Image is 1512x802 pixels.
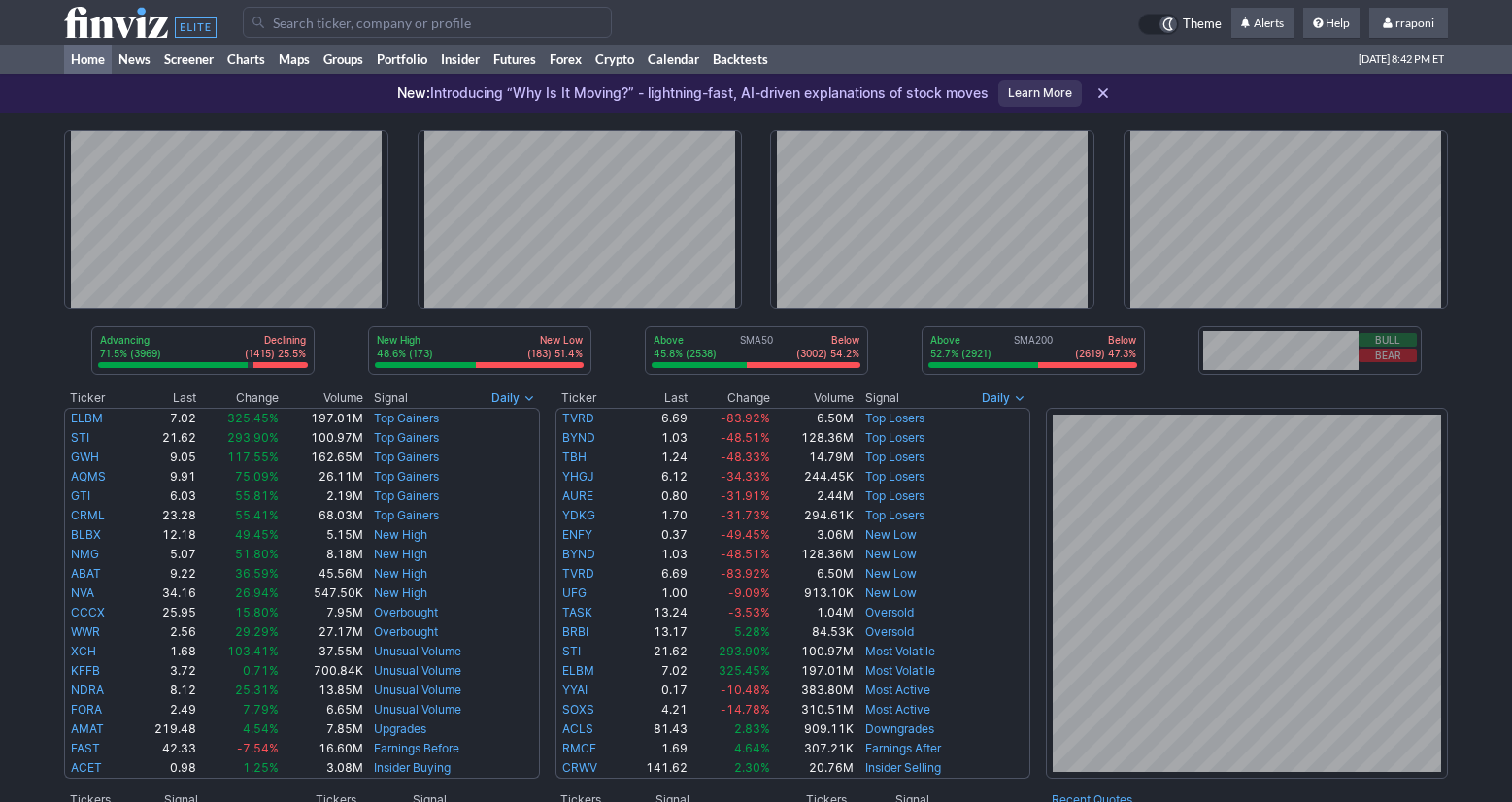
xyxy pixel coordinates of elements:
[374,390,408,406] span: Signal
[865,702,930,717] a: Most Active
[112,45,157,74] a: News
[243,702,279,717] span: 7.79%
[280,622,363,642] td: 27.17M
[621,584,689,603] td: 1.00
[621,758,689,779] td: 141.62
[621,545,689,564] td: 1.03
[374,585,427,600] a: New High
[621,428,689,448] td: 1.03
[317,45,370,74] a: Groups
[865,721,934,736] a: Downgrades
[71,450,99,464] a: GWH
[130,564,198,584] td: 9.22
[227,644,279,658] span: 103.41%
[130,467,198,486] td: 9.91
[377,333,433,347] p: New High
[235,527,279,542] span: 49.45%
[771,545,855,564] td: 128.36M
[71,411,103,425] a: ELBM
[374,450,439,464] a: Top Gainers
[235,624,279,639] span: 29.29%
[621,603,689,622] td: 13.24
[562,605,592,619] a: TASK
[280,719,363,739] td: 7.85M
[771,525,855,545] td: 3.06M
[374,547,427,561] a: New High
[562,644,581,658] a: STI
[374,760,451,775] a: Insider Buying
[374,469,439,484] a: Top Gainers
[721,450,770,464] span: -48.33%
[654,333,717,347] p: Above
[771,486,855,506] td: 2.44M
[71,430,89,445] a: STI
[771,388,855,408] th: Volume
[64,388,130,408] th: Ticker
[562,508,595,522] a: YDKG
[865,566,917,581] a: New Low
[562,624,588,639] a: BRBI
[280,681,363,700] td: 13.85M
[243,760,279,775] span: 1.25%
[280,700,363,719] td: 6.65M
[280,408,363,428] td: 197.01M
[721,527,770,542] span: -49.45%
[71,566,101,581] a: ABAT
[280,506,363,525] td: 68.03M
[71,469,106,484] a: AQMS
[374,430,439,445] a: Top Gainers
[280,448,363,467] td: 162.65M
[157,45,220,74] a: Screener
[235,605,279,619] span: 15.80%
[130,681,198,700] td: 8.12
[562,663,594,678] a: ELBM
[771,622,855,642] td: 84.53K
[928,333,1138,362] div: SMA200
[771,564,855,584] td: 6.50M
[280,603,363,622] td: 7.95M
[377,347,433,360] p: 48.6% (173)
[280,486,363,506] td: 2.19M
[865,683,930,697] a: Most Active
[71,760,102,775] a: ACET
[1359,349,1417,362] button: Bear
[374,605,438,619] a: Overbought
[374,624,438,639] a: Overbought
[130,603,198,622] td: 25.95
[865,488,924,503] a: Top Losers
[280,545,363,564] td: 8.18M
[71,585,94,600] a: NVA
[1359,45,1444,74] span: [DATE] 8:42 PM ET
[374,527,427,542] a: New High
[771,758,855,779] td: 20.76M
[130,642,198,661] td: 1.68
[1183,14,1222,35] span: Theme
[641,45,706,74] a: Calendar
[621,388,689,408] th: Last
[721,411,770,425] span: -83.92%
[397,84,430,101] span: New:
[374,683,461,697] a: Unusual Volume
[621,622,689,642] td: 13.17
[130,622,198,642] td: 2.56
[130,661,198,681] td: 3.72
[721,469,770,484] span: -34.33%
[719,663,770,678] span: 325.45%
[397,84,989,103] p: Introducing “Why Is It Moving?” - lightning-fast, AI-driven explanations of stock moves
[621,739,689,758] td: 1.69
[243,663,279,678] span: 0.71%
[280,739,363,758] td: 16.60M
[771,408,855,428] td: 6.50M
[71,527,101,542] a: BLBX
[771,448,855,467] td: 14.79M
[245,333,306,347] p: Declining
[562,547,595,561] a: BYND
[621,719,689,739] td: 81.43
[721,683,770,697] span: -10.48%
[771,428,855,448] td: 128.36M
[771,584,855,603] td: 913.10K
[235,585,279,600] span: 26.94%
[562,469,594,484] a: YHGJ
[280,564,363,584] td: 45.56M
[220,45,272,74] a: Charts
